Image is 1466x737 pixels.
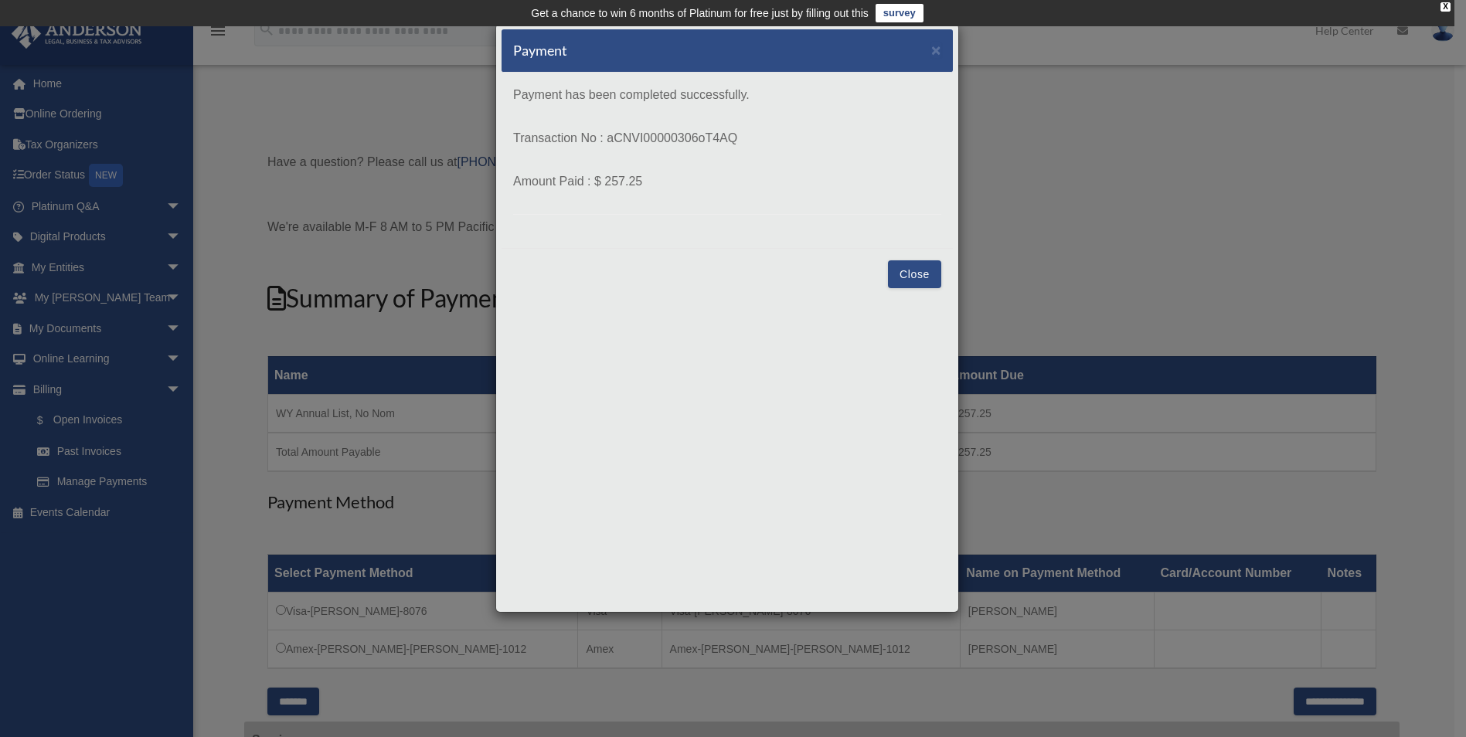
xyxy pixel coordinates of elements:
[513,127,941,149] p: Transaction No : aCNVI00000306oT4AQ
[513,84,941,106] p: Payment has been completed successfully.
[931,41,941,59] span: ×
[931,42,941,58] button: Close
[876,4,923,22] a: survey
[888,260,941,288] button: Close
[531,4,869,22] div: Get a chance to win 6 months of Platinum for free just by filling out this
[513,171,941,192] p: Amount Paid : $ 257.25
[1440,2,1451,12] div: close
[513,41,567,60] h5: Payment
